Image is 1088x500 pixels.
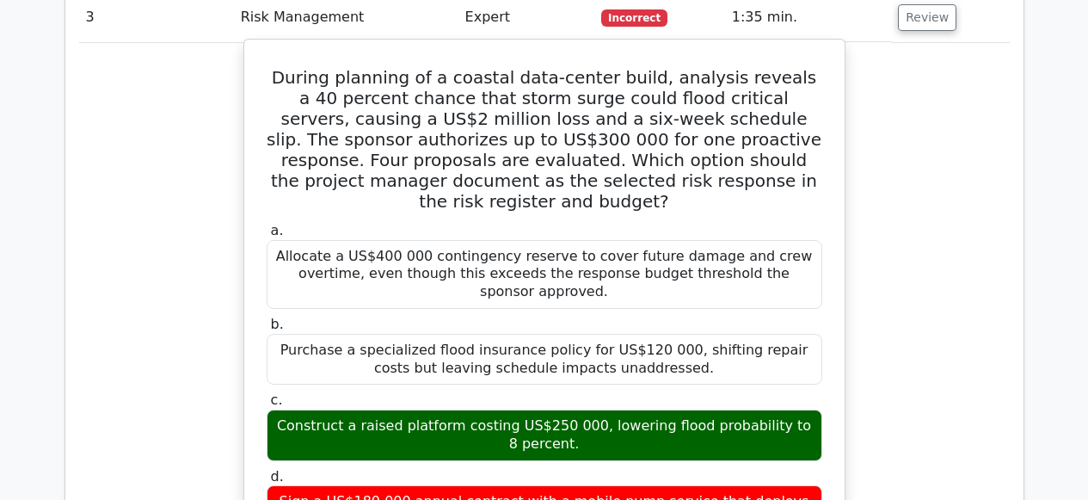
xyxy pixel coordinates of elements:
[271,222,284,238] span: a.
[267,410,822,461] div: Construct a raised platform costing US$250 000, lowering flood probability to 8 percent.
[271,468,284,485] span: d.
[271,392,283,408] span: c.
[265,67,824,212] h5: During planning of a coastal data-center build, analysis reveals a 40 percent chance that storm s...
[271,316,284,332] span: b.
[601,9,667,27] span: Incorrect
[898,4,956,31] button: Review
[267,240,822,309] div: Allocate a US$400 000 contingency reserve to cover future damage and crew overtime, even though t...
[267,334,822,386] div: Purchase a specialized flood insurance policy for US$120 000, shifting repair costs but leaving s...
